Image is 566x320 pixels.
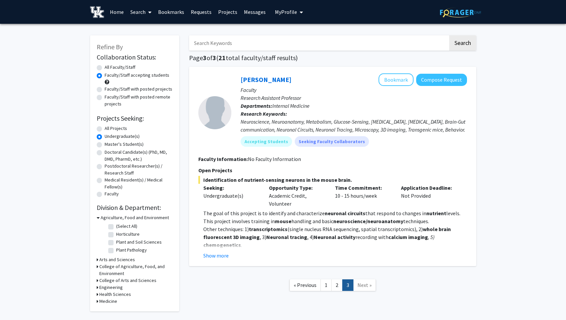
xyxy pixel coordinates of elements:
[241,118,467,134] div: Neuroscience, Neuroanatomy, Metabolism, Glucose-Sensing, [MEDICAL_DATA], [MEDICAL_DATA], Brain-Gu...
[353,279,376,291] a: Next Page
[249,226,287,232] strong: transcriptomics
[272,102,310,109] span: Internal Medicine
[241,75,291,84] a: [PERSON_NAME]
[99,291,131,298] h3: Health Sciences
[248,156,301,162] span: No Faculty Information
[325,210,365,217] strong: neuronal circuits
[331,279,343,291] a: 2
[116,247,147,254] label: Plant Pathology
[105,149,173,163] label: Doctoral Candidate(s) (PhD, MD, DMD, PharmD, etc.)
[388,234,428,240] strong: calcium imaging
[428,234,435,240] em: , 5)
[275,9,297,15] span: My Profile
[105,64,135,71] label: All Faculty/Staff
[101,214,169,221] h3: Agriculture, Food and Environment
[116,223,137,230] label: (Select All)
[97,43,123,51] span: Refine By
[426,210,446,217] strong: nutrient
[203,192,259,200] div: Undergraduate(s)
[330,184,396,208] div: 10 - 15 hours/week
[99,263,173,277] h3: College of Agriculture, Food, and Environment
[440,7,481,18] img: ForagerOne Logo
[99,298,117,305] h3: Medicine
[105,141,144,148] label: Master's Student(s)
[241,110,287,117] b: Research Keywords:
[333,218,403,224] strong: neuroscience/neuroanatomy
[295,136,369,147] mat-chip: Seeking Faculty Collaborators
[189,54,476,62] h1: Page of ( total faculty/staff results)
[241,102,272,109] b: Departments:
[203,209,467,225] p: The goal of this project is to identify and characterize that respond to changes in levels. This ...
[187,0,215,23] a: Requests
[127,0,155,23] a: Search
[105,125,127,132] label: All Projects
[401,184,457,192] p: Application Deadline:
[203,242,241,248] strong: chemogenetics
[320,279,332,291] a: 1
[203,54,207,62] span: 3
[342,279,353,291] a: 3
[97,114,173,122] h2: Projects Seeking:
[314,234,355,240] strong: Neuronal activity
[189,273,476,300] nav: Page navigation
[198,176,467,184] span: Identification of nutrient-sensing neurons in the mouse brain.
[266,234,307,240] strong: Neuronal tracing
[99,277,156,284] h3: College of Arts and Sciences
[116,239,162,246] label: Plant and Soil Sciences
[218,54,226,62] span: 21
[198,156,248,162] b: Faculty Information:
[105,94,173,107] label: Faculty/Staff with posted remote projects
[116,231,140,238] label: Horticulture
[396,184,462,208] div: Not Provided
[275,218,291,224] strong: mouse
[335,184,391,192] p: Time Commitment:
[198,166,467,174] p: Open Projects
[215,0,241,23] a: Projects
[97,53,173,61] h2: Collaboration Status:
[97,204,173,212] h2: Division & Department:
[203,252,229,260] button: Show more
[379,73,414,86] button: Add Ioannis Papazoglou to Bookmarks
[105,190,119,197] label: Faculty
[264,184,330,208] div: Academic Credit, Volunteer
[99,256,135,263] h3: Arts and Sciences
[105,177,173,190] label: Medical Resident(s) / Medical Fellow(s)
[213,54,216,62] span: 3
[105,72,169,79] label: Faculty/Staff accepting students
[105,163,173,177] label: Postdoctoral Researcher(s) / Research Staff
[105,86,172,93] label: Faculty/Staff with posted projects
[241,94,467,102] p: Research Assistant Professor
[90,6,104,18] img: University of Kentucky Logo
[203,225,467,249] p: Other techniques: 1) (single nucleus RNA sequencing, spatial transcriptomics), 2) , 3) , 4) recor...
[105,133,140,140] label: Undergraduate(s)
[269,184,325,192] p: Opportunity Type:
[241,0,269,23] a: Messages
[107,0,127,23] a: Home
[99,284,123,291] h3: Engineering
[203,184,259,192] p: Seeking:
[416,74,467,86] button: Compose Request to Ioannis Papazoglou
[155,0,187,23] a: Bookmarks
[241,136,292,147] mat-chip: Accepting Students
[189,35,448,51] input: Search Keywords
[449,35,476,51] button: Search
[357,282,372,288] span: Next »
[241,86,467,94] p: Faculty
[294,282,316,288] span: « Previous
[5,290,28,315] iframe: Chat
[289,279,321,291] a: Previous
